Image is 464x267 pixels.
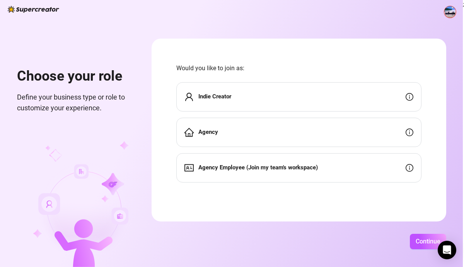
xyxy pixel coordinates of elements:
span: Continue [416,238,440,245]
span: idcard [184,163,194,172]
span: Would you like to join as: [176,63,421,73]
span: info-circle [406,128,413,136]
h1: Choose your role [17,68,133,85]
img: logo [8,6,59,13]
span: Define your business type or role to customize your experience. [17,92,133,114]
strong: Agency Employee (Join my team's workspace) [198,164,318,171]
button: Continue [410,234,446,249]
span: info-circle [406,164,413,172]
strong: Indie Creator [198,93,231,100]
span: user [184,92,194,101]
img: ACg8ocI3EJHBTXXW358IwE13l7d6zgaysZQKd3RqP3R2pA9y3ur171XK=s96-c [444,6,456,18]
span: home [184,128,194,137]
div: Open Intercom Messenger [438,241,456,259]
span: info-circle [406,93,413,101]
strong: Agency [198,128,218,135]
